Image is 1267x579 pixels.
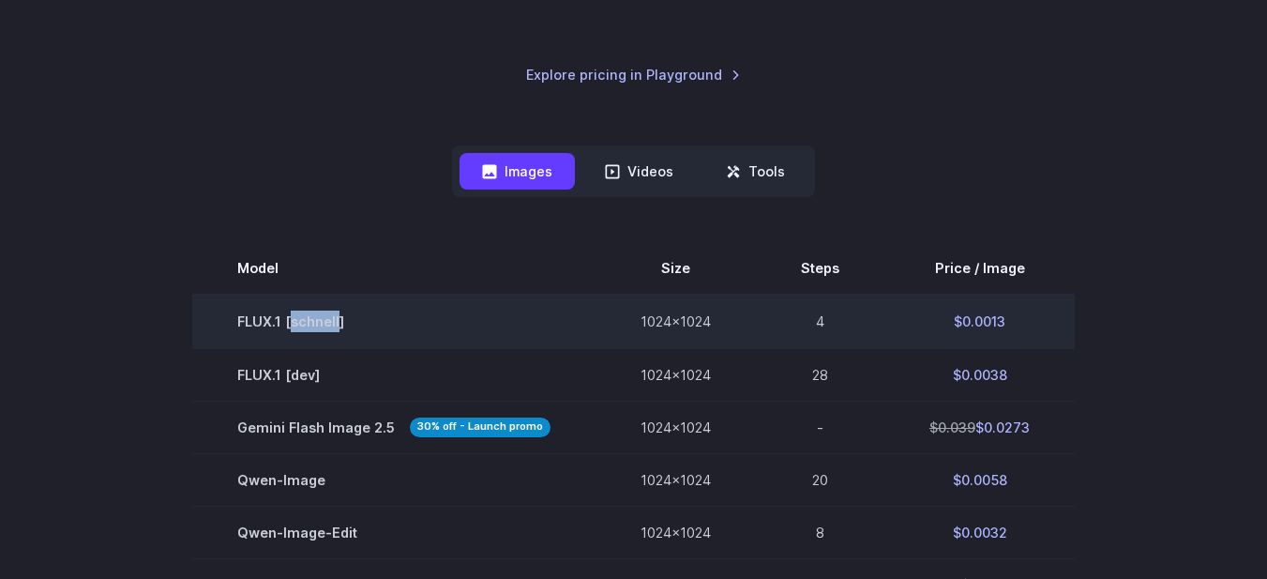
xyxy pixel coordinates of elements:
[237,417,551,438] span: Gemini Flash Image 2.5
[582,153,696,190] button: Videos
[703,153,807,190] button: Tools
[596,401,756,453] td: 1024x1024
[192,506,596,558] td: Qwen-Image-Edit
[596,242,756,295] th: Size
[596,506,756,558] td: 1024x1024
[410,418,551,437] strong: 30% off - Launch promo
[756,348,884,401] td: 28
[884,295,1075,348] td: $0.0013
[756,453,884,506] td: 20
[192,348,596,401] td: FLUX.1 [dev]
[756,295,884,348] td: 4
[756,242,884,295] th: Steps
[756,401,884,453] td: -
[192,242,596,295] th: Model
[884,242,1075,295] th: Price / Image
[596,453,756,506] td: 1024x1024
[884,453,1075,506] td: $0.0058
[526,64,741,85] a: Explore pricing in Playground
[884,506,1075,558] td: $0.0032
[192,295,596,348] td: FLUX.1 [schnell]
[596,348,756,401] td: 1024x1024
[884,401,1075,453] td: $0.0273
[596,295,756,348] td: 1024x1024
[460,153,575,190] button: Images
[192,453,596,506] td: Qwen-Image
[929,419,975,435] s: $0.039
[756,506,884,558] td: 8
[884,348,1075,401] td: $0.0038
